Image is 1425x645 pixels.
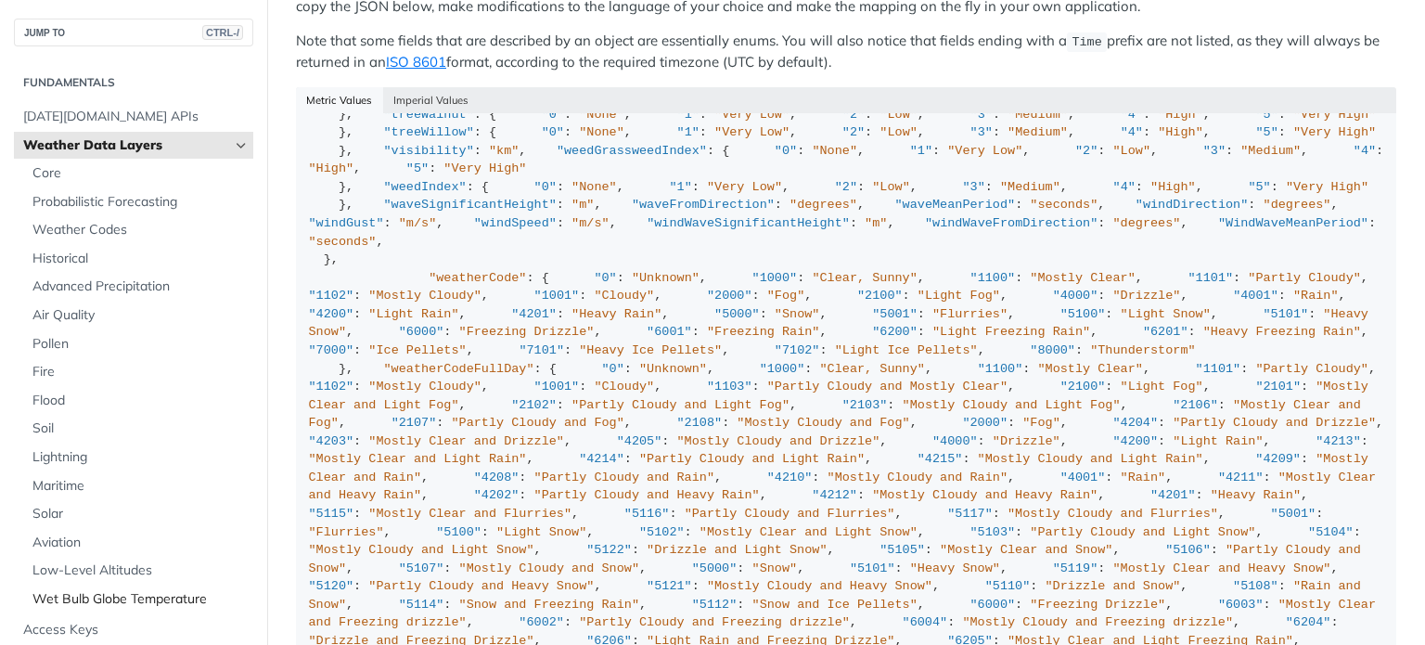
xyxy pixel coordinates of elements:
span: "Partly Cloudy and Fog" [451,416,623,430]
span: "3" [1203,144,1226,158]
span: "6001" [647,325,692,339]
a: Soil [23,415,253,443]
span: "windSpeed" [474,216,557,230]
span: "Light Snow" [496,525,586,539]
a: Weather Codes [23,216,253,244]
span: "Partly Cloudy and Snow" [309,543,1368,575]
span: "5110" [985,579,1031,593]
span: "Very Low" [714,125,790,139]
span: "4201" [1150,488,1196,502]
span: "5000" [714,307,760,321]
span: "Drizzle" [1113,289,1181,303]
span: "Mostly Clear and Drizzle" [368,434,564,448]
span: "Mostly Clear and Snow" [940,543,1112,557]
span: "1000" [760,362,805,376]
span: "4210" [767,471,813,484]
span: "5106" [1165,543,1211,557]
span: Weather Data Layers [23,136,229,155]
span: "5" [1255,108,1277,122]
span: "Clear, Sunny" [812,271,917,285]
span: "Partly Cloudy and Heavy Rain" [534,488,760,502]
span: "degrees" [1264,198,1331,212]
span: "Flurries" [932,307,1008,321]
span: "Mostly Clear" [1037,362,1142,376]
span: "7102" [775,343,820,357]
a: Fire [23,358,253,386]
span: "5116" [624,507,670,521]
span: "2107" [392,416,437,430]
span: "5101" [850,561,895,575]
span: "Light Fog" [1121,380,1203,393]
span: "Drizzle" [993,434,1060,448]
span: "2108" [677,416,723,430]
span: "m" [865,216,887,230]
span: "Light Freezing Rain" [932,325,1090,339]
span: "5" [1248,180,1270,194]
span: "Partly Cloudy and Flurries" [685,507,895,521]
span: "7101" [519,343,564,357]
span: "4001" [1233,289,1278,303]
span: "Partly Cloudy and Heavy Snow" [368,579,594,593]
span: "Partly Cloudy" [1255,362,1368,376]
a: [DATE][DOMAIN_NAME] APIs [14,103,253,131]
span: "8000" [1030,343,1075,357]
span: "Low" [879,108,918,122]
span: "Very High" [1286,180,1368,194]
a: Access Keys [14,616,253,644]
span: "Cloudy" [594,380,654,393]
span: "1" [910,144,932,158]
span: "High" [309,161,354,175]
a: Pollen [23,330,253,358]
span: "Medium" [1240,144,1301,158]
span: "Snow and Ice Pellets" [752,598,918,612]
span: "5001" [872,307,918,321]
span: "Mostly Cloudy and Heavy Rain" [872,488,1098,502]
span: "km" [489,144,519,158]
span: "2102" [511,398,557,412]
span: "6002" [519,615,564,629]
span: Aviation [32,534,249,552]
span: Flood [32,392,249,410]
a: Core [23,160,253,187]
span: "Light Fog" [918,289,1000,303]
span: "Mostly Cloudy and Rain" [828,471,1008,484]
a: Aviation [23,529,253,557]
span: "High" [1158,108,1203,122]
span: "WindWaveMeanPeriod" [1218,216,1368,230]
span: "4209" [1255,452,1301,466]
button: Imperial Values [383,87,480,113]
span: "5100" [436,525,481,539]
span: "Partly Cloudy and Light Rain" [639,452,865,466]
span: "Rain" [1121,471,1166,484]
span: "5105" [879,543,925,557]
span: "1" [677,108,700,122]
span: Maritime [32,477,249,496]
span: "Fog" [1022,416,1060,430]
span: "Fog" [767,289,805,303]
span: "None" [571,180,617,194]
a: Low-Level Altitudes [23,557,253,585]
span: "6000" [970,598,1016,612]
a: Advanced Precipitation [23,273,253,301]
span: "Mostly Cloudy and Fog" [737,416,909,430]
a: Solar [23,500,253,528]
span: "4200" [309,307,354,321]
span: "Mostly Clear and Light Snow" [700,525,918,539]
span: "Flurries" [309,525,384,539]
span: "Mostly Cloudy and Flurries" [1008,507,1218,521]
span: "4215" [918,452,963,466]
a: Lightning [23,444,253,471]
span: Lightning [32,448,249,467]
span: "4205" [617,434,662,448]
span: "Partly Cloudy and Freezing drizzle" [579,615,850,629]
span: "2100" [1060,380,1106,393]
span: Air Quality [32,306,249,325]
span: "Medium" [1008,108,1068,122]
span: "Partly Cloudy" [1248,271,1361,285]
span: "Freezing Rain" [707,325,820,339]
span: "2000" [962,416,1008,430]
span: "Mostly Cloudy and Drizzle" [677,434,880,448]
span: Core [32,164,249,183]
span: "2" [842,108,865,122]
span: "Drizzle and Light Snow" [647,543,827,557]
